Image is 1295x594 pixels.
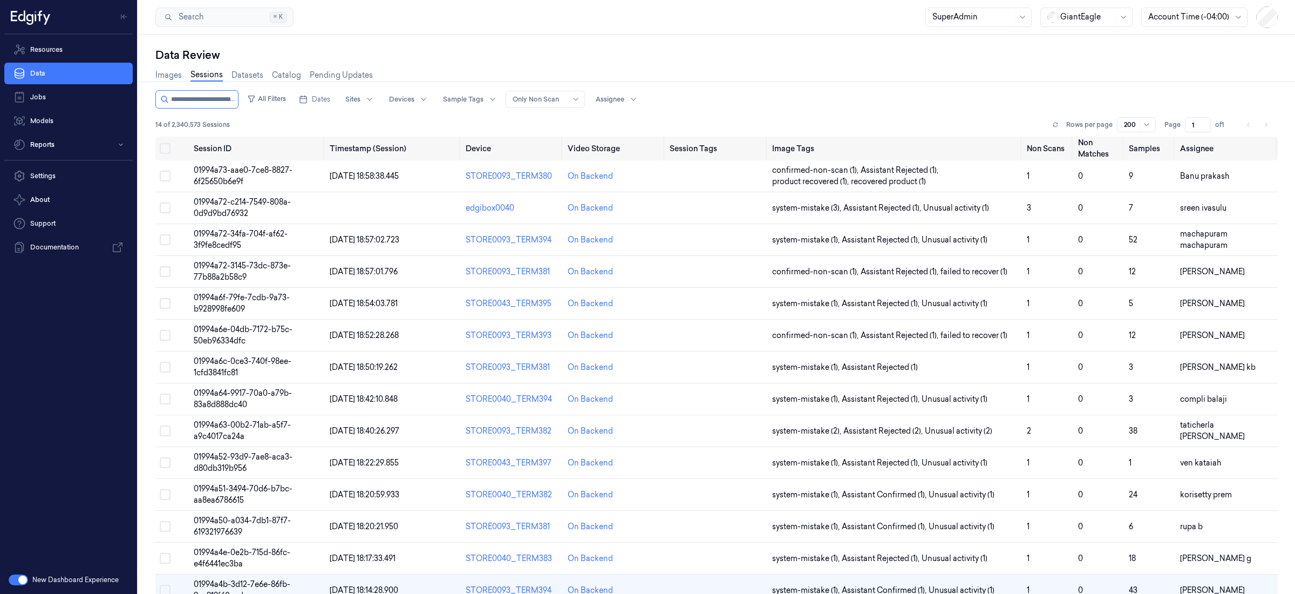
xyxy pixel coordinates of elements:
th: Session ID [189,137,325,160]
a: STORE0093_TERM381 [466,362,550,372]
a: On Backend [568,394,613,405]
span: 0 [1078,522,1083,531]
a: Sessions [190,69,223,82]
span: 1 [1027,171,1030,181]
p: Rows per page [1066,120,1113,130]
a: STORE0040_TERM394 [466,394,552,404]
span: Assistant Rejected (2) , [843,426,925,437]
a: Data [4,63,133,84]
button: Select row [160,521,171,532]
a: On Backend [568,202,613,214]
span: [DATE] 18:52:28.268 [330,330,399,340]
a: On Backend [568,362,613,373]
span: confirmed-non-scan (1) , [772,165,861,176]
button: Select row [160,426,171,436]
span: Assistant Rejected (1) , [861,330,940,341]
th: Non Scans [1023,137,1074,160]
span: 0 [1078,458,1083,468]
span: compli balaji [1180,394,1227,404]
span: Assistant Rejected (1) , [842,298,922,309]
span: Banu prakash [1180,171,1229,181]
span: Assistant Rejected (1) , [842,234,922,246]
span: 01994a72-3145-73dc-873e-77b88a2b58c9 [194,261,291,282]
a: STORE0040_TERM382 [466,490,552,500]
span: system-mistake (2) , [772,426,843,437]
span: 52 [1129,235,1137,245]
span: 1 [1027,235,1030,245]
button: Select row [160,171,171,181]
span: [DATE] 18:57:02.723 [330,235,399,245]
a: On Backend [568,521,613,532]
span: 12 [1129,267,1136,276]
span: korisetty prem [1180,490,1232,500]
span: 18 [1129,553,1136,563]
a: On Backend [568,457,613,469]
span: confirmed-non-scan (1) , [772,266,861,278]
span: [PERSON_NAME] [1180,267,1245,276]
span: 1 [1027,394,1030,404]
a: On Backend [568,330,613,341]
button: Select row [160,266,171,277]
button: Select row [160,234,171,245]
span: 1 [1027,362,1030,372]
span: 01994a51-3494-70d6-b7bc-aa8ea6786615 [194,484,292,505]
span: 5 [1129,299,1133,308]
a: Models [4,110,133,132]
span: [DATE] 18:57:01.796 [330,267,398,276]
span: 0 [1078,330,1083,340]
span: of 1 [1215,120,1232,130]
span: 1 [1027,458,1030,468]
th: Assignee [1176,137,1278,160]
span: 1 [1027,490,1030,500]
a: STORE0093_TERM381 [466,267,550,276]
span: failed to recover (1) [940,330,1007,341]
span: 01994a52-93d9-7ae8-aca3-d80db319b956 [194,452,292,473]
span: 0 [1078,171,1083,181]
span: [PERSON_NAME] [1180,299,1245,308]
span: 01994a4e-0e2b-715d-86fc-e4f6441ec3ba [194,548,290,569]
a: STORE0093_TERM393 [466,330,551,340]
span: [DATE] 18:42:10.848 [330,394,398,404]
span: 1 [1027,299,1030,308]
span: 3 [1027,203,1031,213]
a: On Backend [568,553,613,564]
span: 14 of 2,340,573 Sessions [155,120,230,130]
span: 01994a6e-04db-7172-b75c-50eb96334dfc [194,325,292,346]
span: 0 [1078,362,1083,372]
span: [DATE] 18:40:26.297 [330,426,399,436]
span: 1 [1027,522,1030,531]
span: 0 [1078,267,1083,276]
span: Assistant Confirmed (1) , [842,521,929,532]
span: Assistant Confirmed (1) , [842,489,929,501]
a: On Backend [568,298,613,309]
span: Assistant Rejected (1) , [861,266,940,278]
span: 7 [1129,203,1133,213]
span: Assistant Rejected (1) , [842,394,922,405]
span: 01994a72-34fa-704f-af62-3f9fe8cedf95 [194,229,288,250]
div: Data Review [155,48,1278,63]
th: Image Tags [768,137,1023,160]
nav: pagination [1241,117,1273,132]
span: [DATE] 18:50:19.262 [330,362,398,372]
span: 1 [1129,458,1132,468]
span: 1 [1027,553,1030,563]
span: rupa b [1180,522,1203,531]
span: 0 [1078,203,1083,213]
span: 0 [1078,394,1083,404]
a: STORE0043_TERM395 [466,299,551,308]
span: 01994a64-9917-70a0-a79b-83a8d888dc40 [194,388,292,409]
span: 01994a6c-0ce3-740f-98ee-1cfd3841fc81 [194,356,291,377]
span: Assistant Rejected (1) , [843,202,923,214]
span: 0 [1078,235,1083,245]
button: About [4,189,133,211]
a: STORE0040_TERM383 [466,553,552,563]
span: system-mistake (1) , [772,298,842,309]
span: [PERSON_NAME] g [1180,553,1251,563]
button: Select row [160,489,171,500]
a: On Backend [568,426,613,437]
th: Samples [1124,137,1176,160]
a: Jobs [4,86,133,108]
span: 3 [1129,362,1133,372]
span: [DATE] 18:58:38.445 [330,171,399,181]
span: 2 [1027,426,1031,436]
